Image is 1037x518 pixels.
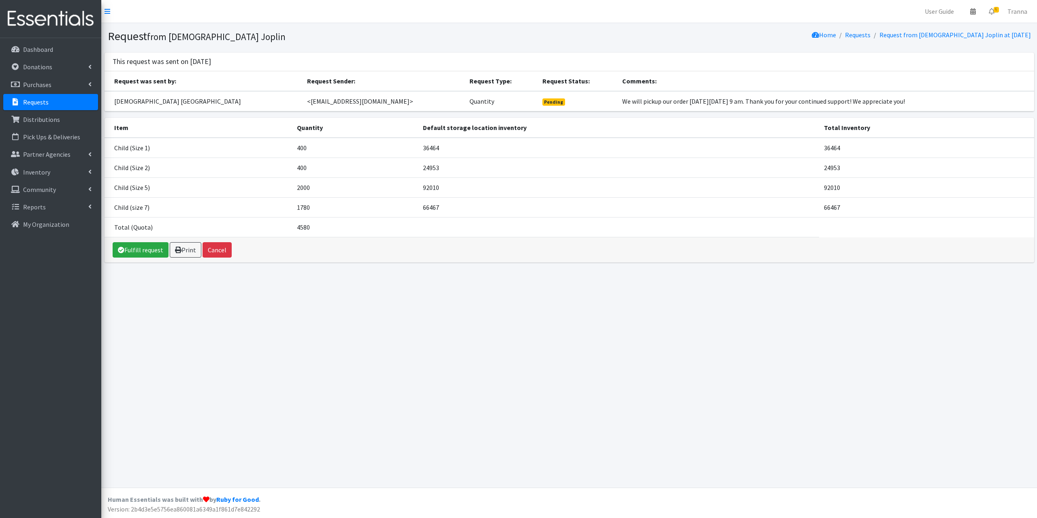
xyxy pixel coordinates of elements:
[292,177,418,197] td: 2000
[292,197,418,217] td: 1780
[3,59,98,75] a: Donations
[617,91,1034,111] td: We will pickup our order [DATE][DATE] 9 am. Thank you for your continued support! We appreciate you!
[292,118,418,138] th: Quantity
[292,138,418,158] td: 400
[465,91,537,111] td: Quantity
[418,158,819,177] td: 24953
[292,217,418,237] td: 4580
[216,495,259,503] a: Ruby for Good
[108,29,566,43] h1: Request
[23,45,53,53] p: Dashboard
[3,5,98,32] img: HumanEssentials
[108,495,260,503] strong: Human Essentials was built with by .
[3,146,98,162] a: Partner Agencies
[23,63,52,71] p: Donations
[105,217,292,237] td: Total (Quota)
[3,181,98,198] a: Community
[819,138,1034,158] td: 36464
[292,158,418,177] td: 400
[105,158,292,177] td: Child (Size 2)
[418,118,819,138] th: Default storage location inventory
[465,71,537,91] th: Request Type:
[542,98,565,106] span: Pending
[105,177,292,197] td: Child (Size 5)
[418,197,819,217] td: 66467
[982,3,1001,19] a: 6
[302,71,465,91] th: Request Sender:
[23,185,56,194] p: Community
[108,505,260,513] span: Version: 2b4d3e5e5756ea860081a6349a1f861d7e842292
[3,164,98,180] a: Inventory
[819,158,1034,177] td: 24953
[23,115,60,124] p: Distributions
[105,118,292,138] th: Item
[3,216,98,232] a: My Organization
[845,31,871,39] a: Requests
[147,31,286,43] small: from [DEMOGRAPHIC_DATA] Joplin
[23,133,80,141] p: Pick Ups & Deliveries
[23,150,70,158] p: Partner Agencies
[105,91,303,111] td: [DEMOGRAPHIC_DATA] [GEOGRAPHIC_DATA]
[23,220,69,228] p: My Organization
[23,98,49,106] p: Requests
[203,242,232,258] button: Cancel
[994,7,999,13] span: 6
[538,71,618,91] th: Request Status:
[3,94,98,110] a: Requests
[918,3,960,19] a: User Guide
[418,177,819,197] td: 92010
[812,31,836,39] a: Home
[1001,3,1034,19] a: Tranna
[617,71,1034,91] th: Comments:
[819,177,1034,197] td: 92010
[23,81,51,89] p: Purchases
[23,203,46,211] p: Reports
[418,138,819,158] td: 36464
[819,197,1034,217] td: 66467
[105,197,292,217] td: Child (size 7)
[113,58,211,66] h3: This request was sent on [DATE]
[105,138,292,158] td: Child (Size 1)
[302,91,465,111] td: <[EMAIL_ADDRESS][DOMAIN_NAME]>
[113,242,169,258] a: Fulfill request
[879,31,1031,39] a: Request from [DEMOGRAPHIC_DATA] Joplin at [DATE]
[819,118,1034,138] th: Total Inventory
[3,77,98,93] a: Purchases
[3,41,98,58] a: Dashboard
[23,168,50,176] p: Inventory
[3,129,98,145] a: Pick Ups & Deliveries
[170,242,201,258] a: Print
[3,111,98,128] a: Distributions
[105,71,303,91] th: Request was sent by:
[3,199,98,215] a: Reports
